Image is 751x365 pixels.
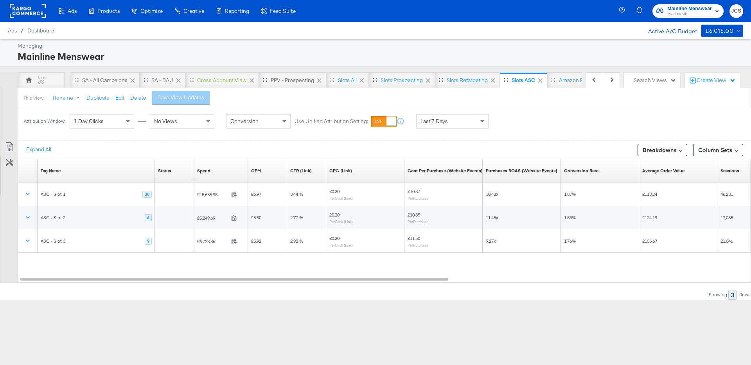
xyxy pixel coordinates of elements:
div: Slots Retargeting [447,77,488,84]
div: This View: [23,95,44,101]
span: Products [97,8,120,14]
span: £6.97 [251,191,261,197]
span: 1.76% [564,238,576,244]
span: 10.42x [486,191,498,197]
a: The average cost for each link click you've received from your ad. [329,168,352,174]
button: Expand All [21,143,57,157]
div: Mainline Menswear [18,50,741,63]
span: No Views [154,118,177,125]
div: Drag to reorder tab [504,78,508,82]
span: £5,249.69 [197,215,228,221]
div: Drag to reorder tab [551,78,555,82]
div: 30 [142,191,152,198]
span: 46,281 [720,191,733,197]
span: £124.19 [642,215,657,221]
div: Active A/C Budget [640,25,697,36]
span: £15,655.98 [197,191,228,197]
div: CPC (Link) [329,168,352,174]
div: Cross Account View [197,77,247,84]
sub: Per Purchase [408,196,428,201]
div: Drag to reorder tab [144,78,148,82]
a: The number of clicks received on a link in your ad divided by the number of impressions. [290,168,312,174]
a: The total value of the purchase actions divided by spend tracked by your Custom Audience pixel on... [486,168,557,174]
span: Ads [8,27,17,34]
div: Create View [697,77,736,84]
span: £10.85 [408,212,420,218]
span: 1.83% [564,215,576,221]
span: £11.50 [408,235,420,241]
div: Rows [739,292,751,297]
sub: Per Click (Link) [329,243,353,248]
span: Optimize [140,8,163,14]
div: CTR (Link) [290,168,312,174]
button: Edit [115,94,124,102]
span: 1.87% [564,191,576,197]
div: Slots Prospecting [381,77,423,84]
span: JCS [733,7,740,16]
div: Spend [197,168,210,174]
span: £5.92 [251,238,261,244]
div: Drag to reorder tab [189,78,194,82]
div: CPM [251,168,261,174]
button: Mainline MenswearMainline UK [652,4,724,18]
div: Search Views [634,77,676,84]
span: 21,046 [720,238,733,244]
a: Shows the current state of your Ad. [158,168,171,174]
div: Sessions [720,168,739,174]
button: JCS [729,4,743,18]
button: Rename [47,91,88,105]
div: £6,015.00 [705,26,734,36]
div: PPV - Prospecting [271,77,314,84]
div: Drag to reorder tab [263,78,267,82]
div: SA - BAU [151,77,173,84]
div: Slots ASC [512,77,535,84]
div: ASC - Slot 1 [41,191,65,198]
div: Drag to reorder tab [373,78,377,82]
a: Conversion Rate [564,168,598,174]
a: Average Order Value [642,168,685,174]
div: ASC - Slot 3 [41,238,65,245]
a: Dashboard [27,27,54,34]
span: £0.20 [329,188,340,194]
div: 6 [145,215,152,222]
span: £0.20 [329,212,340,218]
span: £0.20 [329,235,340,241]
span: Last 7 Days [420,118,448,125]
a: The total amount spent to date. [197,168,210,174]
sub: Per Click (Link) [329,220,353,224]
span: 2.77 % [290,215,303,221]
a: The average cost for each purchase tracked by your Custom Audience pixel on your website after pe... [408,168,483,174]
div: Cost Per Purchase (Website Events) [408,168,483,174]
button: Delete [130,94,146,102]
div: Purchases ROAS (Website Events) [486,168,557,174]
a: The average cost you've paid to have 1,000 impressions of your ad. [251,168,261,174]
span: / [17,27,27,34]
button: Duplicate [86,94,110,102]
span: Conversion [230,118,259,125]
span: Feed Suite [270,8,296,14]
a: Tag Name [41,168,61,174]
div: Attribution Window: [23,118,66,124]
div: Showing: [708,292,728,297]
div: ASC - Slot 2 [41,215,65,221]
span: £5.50 [251,215,261,221]
span: 3.44 % [290,191,303,197]
span: Mainline Menswear [667,5,712,13]
span: 9.27x [486,238,496,244]
div: JS [38,78,44,86]
sub: Per Purchase [408,220,428,224]
button: Column Sets [693,144,743,156]
div: 9 [145,238,152,245]
span: 1 Day Clicks [74,118,104,125]
div: Drag to reorder tab [74,78,79,82]
span: 2.92 % [290,238,303,244]
span: £113.24 [642,191,657,197]
button: £6,015.00 [701,25,743,37]
span: £106.67 [642,238,657,244]
label: Use Unified Attribution Setting: [295,118,368,125]
span: Creative [183,8,204,14]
